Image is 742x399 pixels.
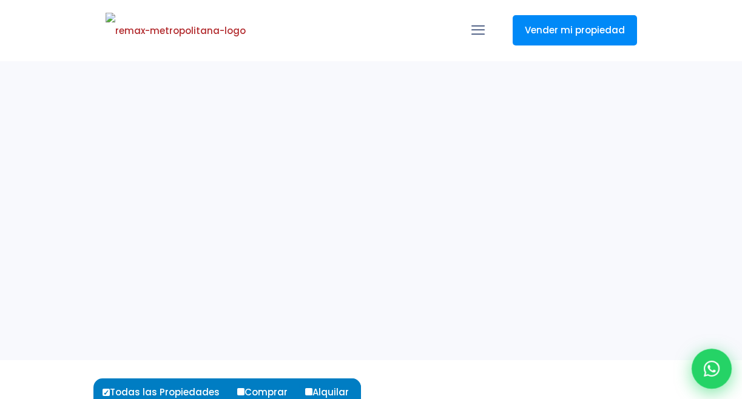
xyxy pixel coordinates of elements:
input: Comprar [237,388,245,395]
img: remax-metropolitana-logo [106,13,246,49]
a: Vender mi propiedad [513,15,637,45]
input: Alquilar [305,388,312,395]
input: Todas las Propiedades [103,389,110,396]
a: mobile menu [468,20,488,41]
